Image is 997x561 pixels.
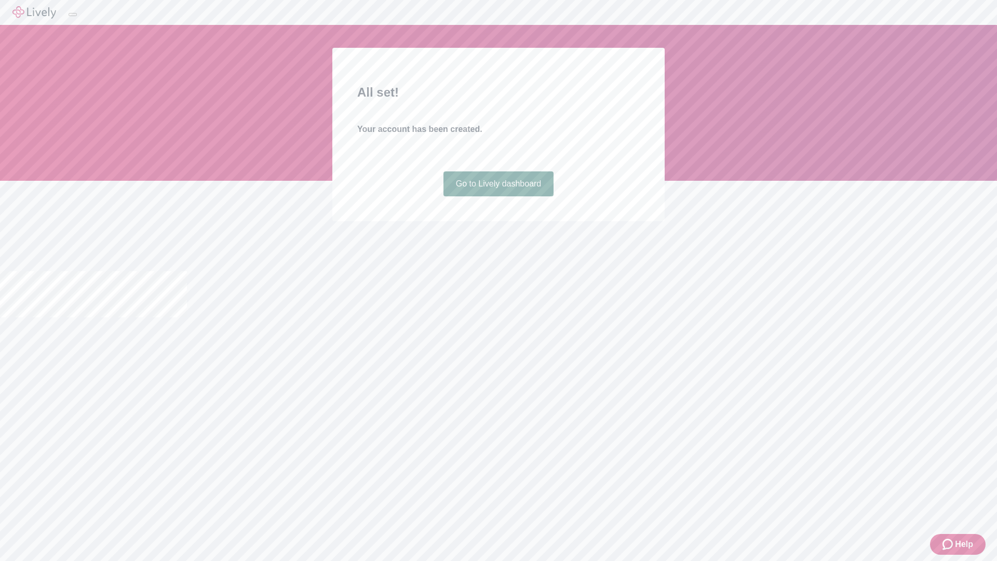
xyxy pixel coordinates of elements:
[12,6,56,19] img: Lively
[942,538,955,551] svg: Zendesk support icon
[69,13,77,16] button: Log out
[357,83,640,102] h2: All set!
[955,538,973,551] span: Help
[357,123,640,136] h4: Your account has been created.
[930,534,986,555] button: Zendesk support iconHelp
[443,171,554,196] a: Go to Lively dashboard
